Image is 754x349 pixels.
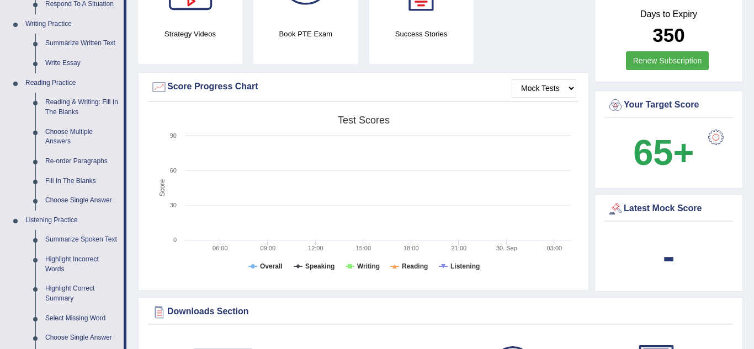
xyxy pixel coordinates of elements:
[607,9,730,19] h4: Days to Expiry
[260,262,283,270] tspan: Overall
[607,97,730,114] div: Your Target Score
[40,230,124,250] a: Summarize Spoken Text
[173,237,177,243] text: 0
[633,132,694,173] b: 65+
[151,304,730,320] div: Downloads Section
[40,53,124,73] a: Write Essay
[40,171,124,191] a: Fill In The Blanks
[402,262,428,270] tspan: Reading
[357,262,380,270] tspan: Writing
[40,34,124,53] a: Summarize Written Text
[356,245,371,251] text: 15:00
[40,122,124,152] a: Choose Multiple Answers
[158,179,166,197] tspan: Score
[253,28,358,40] h4: Book PTE Exam
[40,279,124,308] a: Highlight Correct Summary
[450,262,480,270] tspan: Listening
[607,201,730,217] div: Latest Mock Score
[138,28,242,40] h4: Strategy Videos
[338,115,390,126] tspan: Test scores
[20,73,124,93] a: Reading Practice
[40,250,124,279] a: Highlight Incorrect Words
[40,191,124,211] a: Choose Single Answer
[170,202,177,208] text: 30
[20,211,124,230] a: Listening Practice
[547,245,562,251] text: 03:00
[369,28,474,40] h4: Success Stories
[452,245,467,251] text: 21:00
[305,262,334,270] tspan: Speaking
[261,245,276,251] text: 09:00
[626,51,709,70] a: Renew Subscription
[40,152,124,171] a: Re-order Paragraphs
[308,245,323,251] text: 12:00
[40,309,124,329] a: Select Missing Word
[40,93,124,122] a: Reading & Writing: Fill In The Blanks
[40,328,124,348] a: Choose Single Answer
[151,79,576,95] div: Score Progress Chart
[652,24,684,46] b: 350
[170,167,177,174] text: 60
[213,245,228,251] text: 06:00
[20,14,124,34] a: Writing Practice
[496,245,517,251] tspan: 30. Sep
[663,236,675,276] b: -
[170,132,177,139] text: 90
[403,245,419,251] text: 18:00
